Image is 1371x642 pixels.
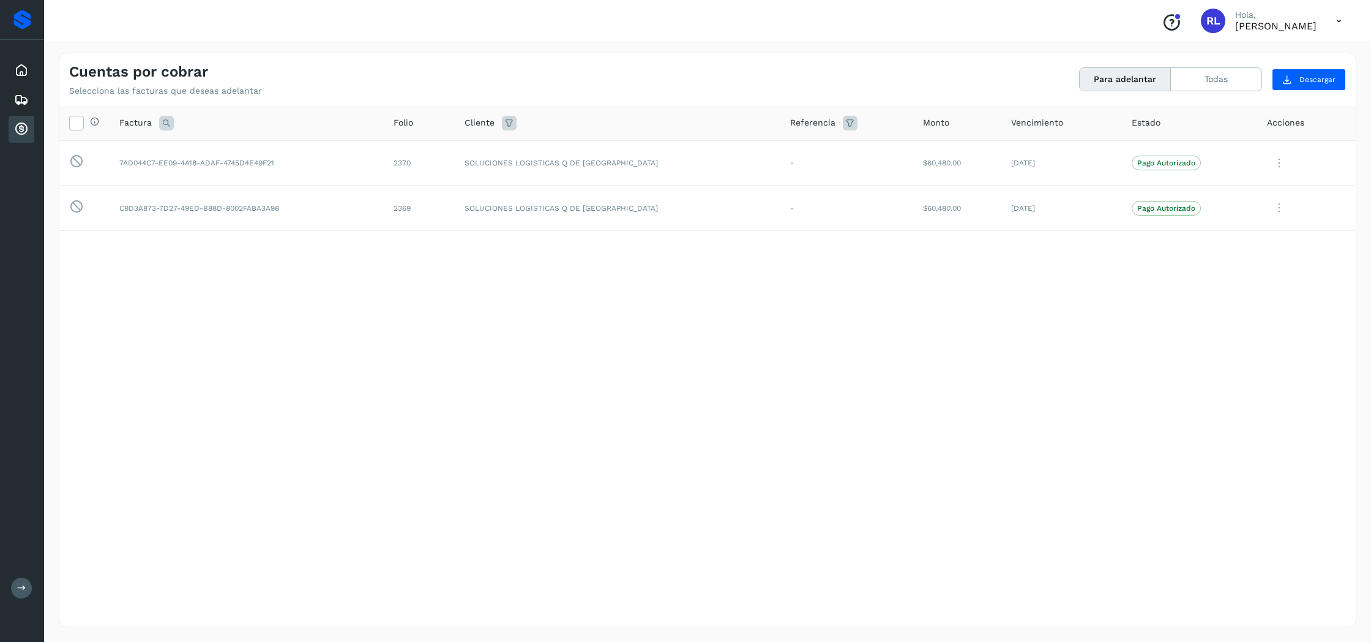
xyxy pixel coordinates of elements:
[1235,20,1317,32] p: Rafael Lopez Arceo
[9,57,34,84] div: Inicio
[1171,68,1261,91] button: Todas
[1132,116,1160,129] span: Estado
[1001,186,1122,231] td: [DATE]
[1080,68,1171,91] button: Para adelantar
[69,63,208,81] h4: Cuentas por cobrar
[455,140,780,186] td: SOLUCIONES LOGISTICAS Q DE [GEOGRAPHIC_DATA]
[1137,159,1195,167] p: Pago Autorizado
[790,116,835,129] span: Referencia
[1299,74,1336,85] span: Descargar
[913,140,1001,186] td: $60,480.00
[9,116,34,143] div: Cuentas por cobrar
[913,186,1001,231] td: $60,480.00
[455,186,780,231] td: SOLUCIONES LOGISTICAS Q DE [GEOGRAPHIC_DATA]
[394,116,413,129] span: Folio
[1267,116,1304,129] span: Acciones
[110,186,384,231] td: C9D3A873-7D27-49ED-B88D-8002FABA3A98
[1272,69,1346,91] button: Descargar
[9,86,34,113] div: Embarques
[384,186,455,231] td: 2369
[780,140,913,186] td: -
[119,116,152,129] span: Factura
[1235,10,1317,20] p: Hola,
[1011,116,1063,129] span: Vencimiento
[384,140,455,186] td: 2370
[69,86,262,96] p: Selecciona las facturas que deseas adelantar
[465,116,495,129] span: Cliente
[1001,140,1122,186] td: [DATE]
[1137,204,1195,213] p: Pago Autorizado
[110,140,384,186] td: 7AD044C7-EE09-4A18-ADAF-4745D4E49F21
[923,116,949,129] span: Monto
[780,186,913,231] td: -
